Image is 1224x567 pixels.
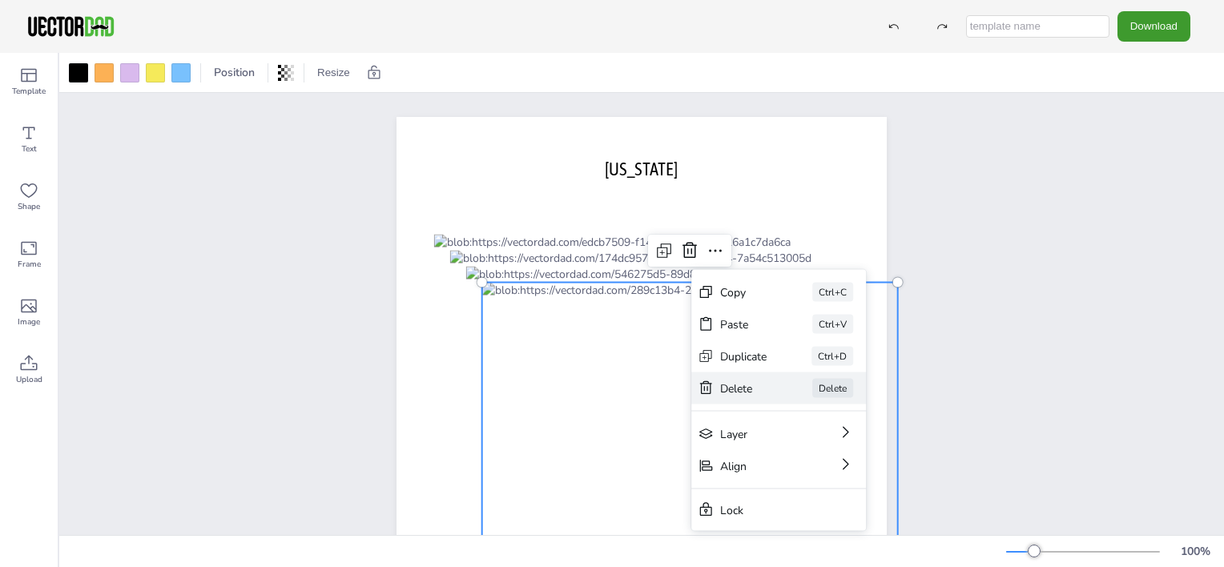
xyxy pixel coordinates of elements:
[720,502,815,517] div: Lock
[18,258,41,271] span: Frame
[22,143,37,155] span: Text
[812,315,853,334] div: Ctrl+V
[1176,544,1214,559] div: 100 %
[18,200,40,213] span: Shape
[18,316,40,328] span: Image
[720,348,767,364] div: Duplicate
[26,14,116,38] img: VectorDad-1.png
[720,458,792,473] div: Align
[812,283,853,302] div: Ctrl+C
[720,284,767,300] div: Copy
[720,316,767,332] div: Paste
[1117,11,1190,41] button: Download
[16,373,42,386] span: Upload
[720,426,792,441] div: Layer
[966,15,1109,38] input: template name
[311,60,356,86] button: Resize
[811,347,853,366] div: Ctrl+D
[12,85,46,98] span: Template
[720,380,767,396] div: Delete
[812,379,853,398] div: Delete
[605,159,678,179] span: [US_STATE]
[211,65,258,80] span: Position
